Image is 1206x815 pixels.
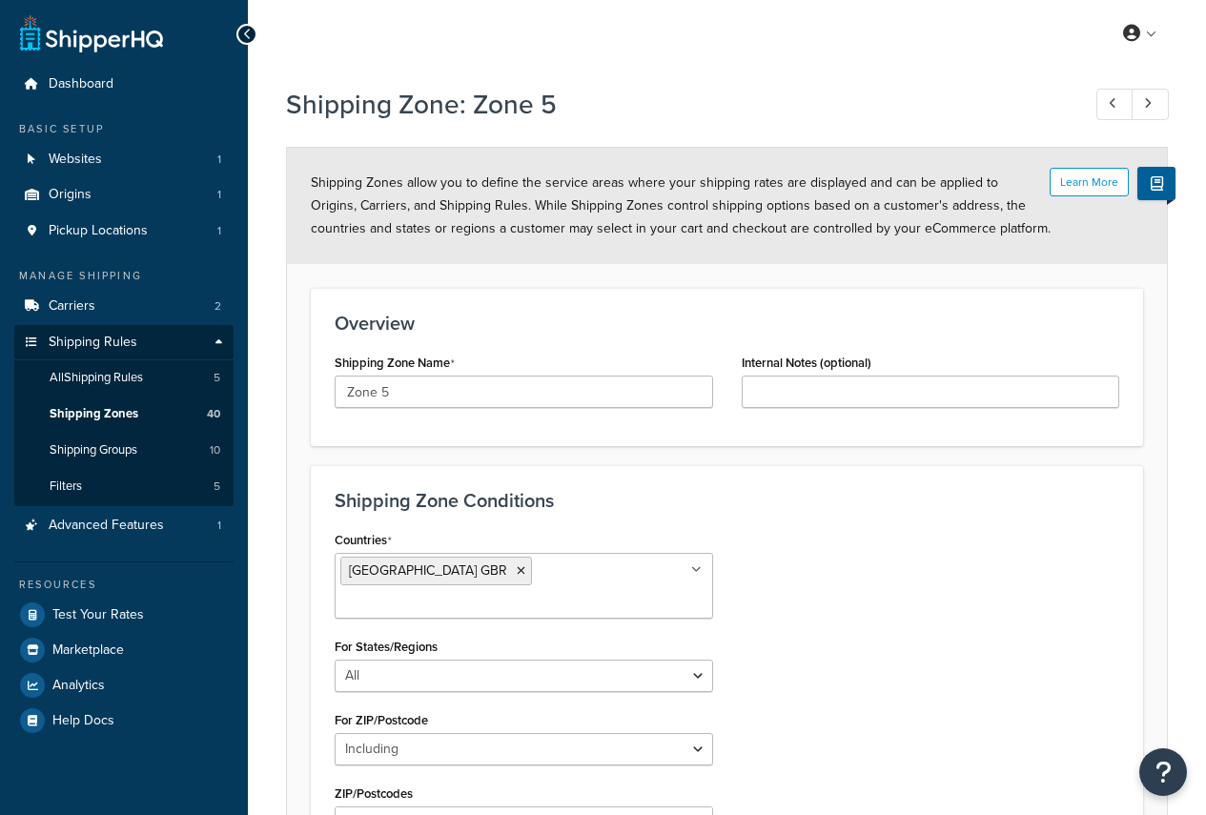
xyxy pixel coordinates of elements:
li: Origins [14,177,234,213]
div: Basic Setup [14,121,234,137]
span: Carriers [49,298,95,315]
span: Analytics [52,678,105,694]
span: Help Docs [52,713,114,729]
span: Dashboard [49,76,113,92]
span: Pickup Locations [49,223,148,239]
label: For States/Regions [335,640,438,654]
h1: Shipping Zone: Zone 5 [286,86,1061,123]
span: Shipping Rules [49,335,137,351]
span: All Shipping Rules [50,370,143,386]
a: Test Your Rates [14,598,234,632]
a: Carriers2 [14,289,234,324]
li: Shipping Zones [14,397,234,432]
div: Resources [14,577,234,593]
a: Marketplace [14,633,234,667]
button: Show Help Docs [1137,167,1175,200]
span: Test Your Rates [52,607,144,623]
label: Shipping Zone Name [335,356,455,371]
span: 5 [214,479,220,495]
h3: Overview [335,313,1119,334]
span: Advanced Features [49,518,164,534]
label: For ZIP/Postcode [335,713,428,727]
a: Shipping Zones40 [14,397,234,432]
a: Shipping Groups10 [14,433,234,468]
li: Pickup Locations [14,214,234,249]
label: Countries [335,533,392,548]
a: Origins1 [14,177,234,213]
a: Dashboard [14,67,234,102]
li: Filters [14,469,234,504]
a: Previous Record [1096,89,1134,120]
label: Internal Notes (optional) [742,356,871,370]
a: Shipping Rules [14,325,234,360]
label: ZIP/Postcodes [335,786,413,801]
li: Shipping Groups [14,433,234,468]
a: Pickup Locations1 [14,214,234,249]
a: Help Docs [14,703,234,738]
span: 5 [214,370,220,386]
span: 2 [215,298,221,315]
li: Websites [14,142,234,177]
span: [GEOGRAPHIC_DATA] GBR [349,560,507,581]
a: Advanced Features1 [14,508,234,543]
span: Origins [49,187,92,203]
span: Shipping Zones allow you to define the service areas where your shipping rates are displayed and ... [311,173,1051,238]
a: Next Record [1132,89,1169,120]
span: 1 [217,223,221,239]
span: Marketplace [52,642,124,659]
span: Shipping Groups [50,442,137,458]
a: Filters5 [14,469,234,504]
span: 10 [210,442,220,458]
a: Analytics [14,668,234,703]
div: Manage Shipping [14,268,234,284]
li: Carriers [14,289,234,324]
li: Shipping Rules [14,325,234,506]
span: 1 [217,518,221,534]
span: 1 [217,187,221,203]
a: Websites1 [14,142,234,177]
span: 1 [217,152,221,168]
a: AllShipping Rules5 [14,360,234,396]
button: Open Resource Center [1139,748,1187,796]
span: Filters [50,479,82,495]
li: Advanced Features [14,508,234,543]
span: Shipping Zones [50,406,138,422]
button: Learn More [1050,168,1129,196]
span: 40 [207,406,220,422]
h3: Shipping Zone Conditions [335,490,1119,511]
span: Websites [49,152,102,168]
